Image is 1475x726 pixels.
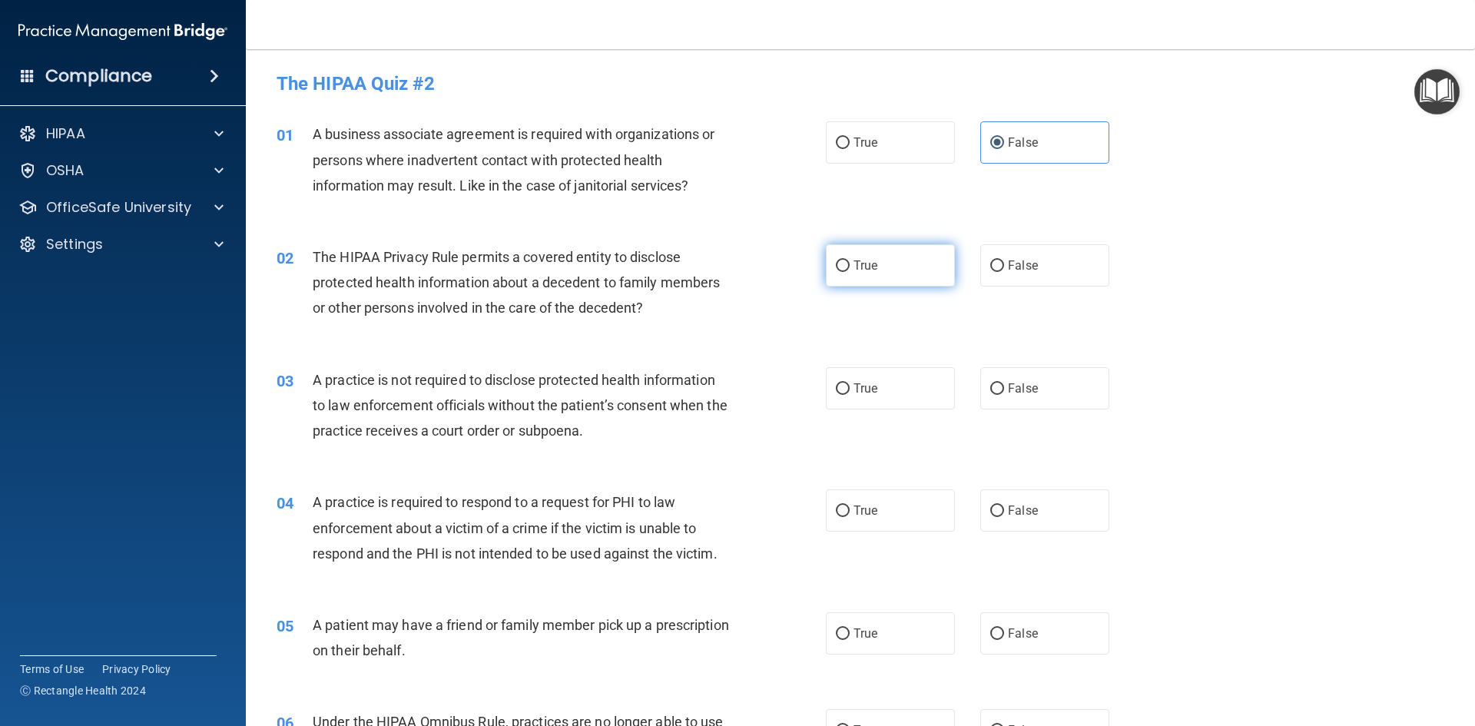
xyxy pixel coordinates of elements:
input: False [990,138,1004,149]
h4: Compliance [45,65,152,87]
a: Privacy Policy [102,661,171,677]
span: True [854,258,877,273]
span: False [1008,503,1038,518]
span: 04 [277,494,293,512]
span: Ⓒ Rectangle Health 2024 [20,683,146,698]
span: 01 [277,126,293,144]
a: Settings [18,235,224,254]
span: A practice is not required to disclose protected health information to law enforcement officials ... [313,372,728,439]
input: True [836,383,850,395]
span: True [854,135,877,150]
span: False [1008,626,1038,641]
span: True [854,381,877,396]
a: OSHA [18,161,224,180]
span: 03 [277,372,293,390]
input: False [990,383,1004,395]
input: False [990,260,1004,272]
h4: The HIPAA Quiz #2 [277,74,1444,94]
input: True [836,138,850,149]
input: False [990,628,1004,640]
input: True [836,260,850,272]
input: True [836,506,850,517]
span: True [854,626,877,641]
input: True [836,628,850,640]
span: A patient may have a friend or family member pick up a prescription on their behalf. [313,617,729,658]
p: HIPAA [46,124,85,143]
a: OfficeSafe University [18,198,224,217]
span: A practice is required to respond to a request for PHI to law enforcement about a victim of a cri... [313,494,718,561]
input: False [990,506,1004,517]
img: PMB logo [18,16,227,47]
p: OfficeSafe University [46,198,191,217]
span: 02 [277,249,293,267]
p: Settings [46,235,103,254]
span: The HIPAA Privacy Rule permits a covered entity to disclose protected health information about a ... [313,249,720,316]
a: HIPAA [18,124,224,143]
span: False [1008,135,1038,150]
span: 05 [277,617,293,635]
span: False [1008,381,1038,396]
span: A business associate agreement is required with organizations or persons where inadvertent contac... [313,126,714,193]
span: False [1008,258,1038,273]
a: Terms of Use [20,661,84,677]
p: OSHA [46,161,85,180]
span: True [854,503,877,518]
button: Open Resource Center [1414,69,1460,114]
